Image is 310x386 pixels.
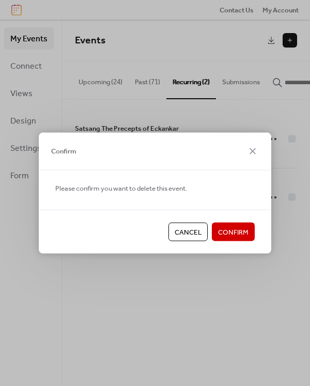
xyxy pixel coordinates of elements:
span: Please confirm you want to delete this event. [55,183,187,193]
span: Confirm [218,227,249,238]
button: Confirm [212,223,255,241]
button: Cancel [168,223,208,241]
span: Confirm [51,146,76,157]
span: Cancel [175,227,202,238]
